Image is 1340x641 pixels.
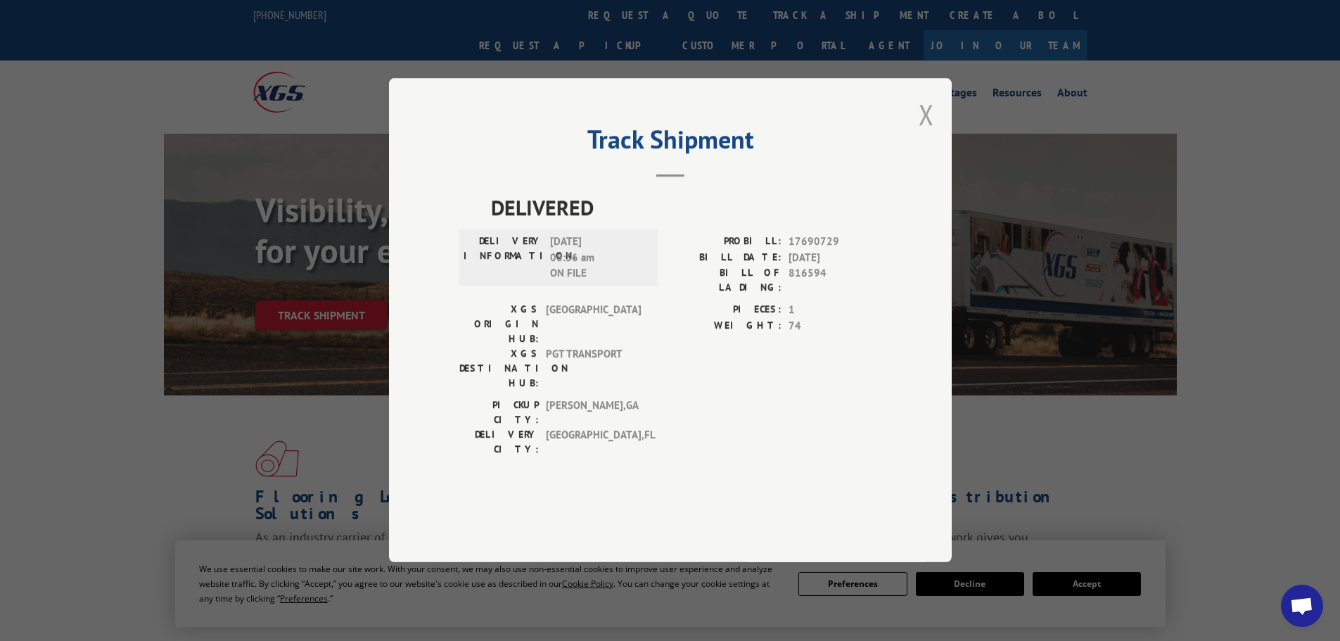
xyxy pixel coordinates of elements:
[546,428,641,457] span: [GEOGRAPHIC_DATA] , FL
[459,398,539,428] label: PICKUP CITY:
[459,428,539,457] label: DELIVERY CITY:
[546,398,641,428] span: [PERSON_NAME] , GA
[459,129,881,156] h2: Track Shipment
[459,347,539,391] label: XGS DESTINATION HUB:
[491,192,881,224] span: DELIVERED
[459,303,539,347] label: XGS ORIGIN HUB:
[789,266,881,296] span: 816594
[1281,585,1323,627] div: Open chat
[789,234,881,250] span: 17690729
[789,318,881,334] span: 74
[789,250,881,266] span: [DATE]
[546,347,641,391] span: PGT TRANSPORT
[919,96,934,133] button: Close modal
[670,266,781,296] label: BILL OF LADING:
[550,234,645,282] span: [DATE] 08:36 am ON FILE
[546,303,641,347] span: [GEOGRAPHIC_DATA]
[670,234,781,250] label: PROBILL:
[464,234,543,282] label: DELIVERY INFORMATION:
[670,318,781,334] label: WEIGHT:
[670,303,781,319] label: PIECES:
[789,303,881,319] span: 1
[670,250,781,266] label: BILL DATE:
